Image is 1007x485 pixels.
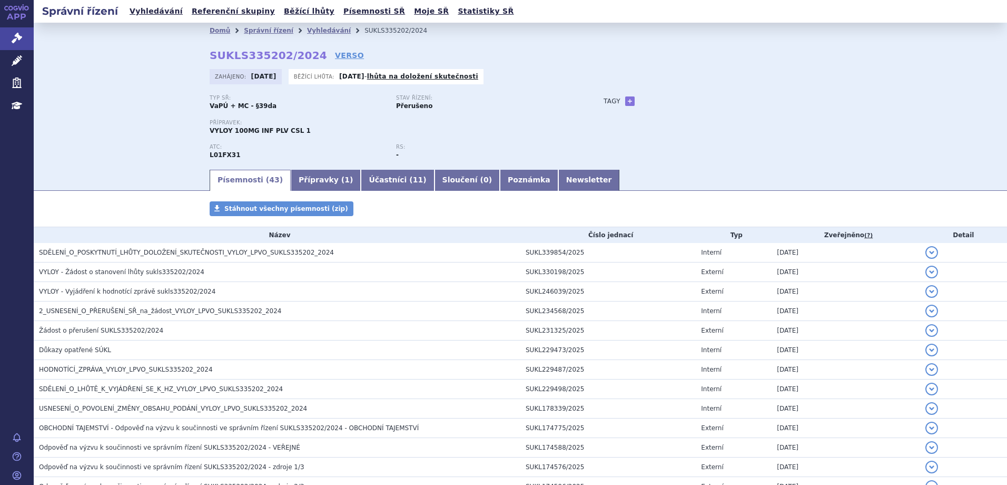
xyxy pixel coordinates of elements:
[294,72,337,81] span: Běžící lhůta:
[864,232,873,239] abbr: (?)
[701,366,722,373] span: Interní
[925,285,938,298] button: detail
[925,344,938,356] button: detail
[772,321,920,341] td: [DATE]
[39,288,215,295] span: VYLOY - Vyjádření k hodnotící zprávě sukls335202/2024
[772,227,920,243] th: Zveřejněno
[39,307,281,315] span: 2_USNESENÍ_O_PŘERUŠENÍ_SŘ_na_žádost_VYLOY_LPVO_SUKLS335202_2024
[520,438,696,458] td: SUKL174588/2025
[772,263,920,282] td: [DATE]
[455,4,517,18] a: Statistiky SŘ
[39,346,111,354] span: Důkazy opatřené SÚKL
[39,249,334,256] span: SDĚLENÍ_O_POSKYTNUTÍ_LHŮTY_DOLOŽENÍ_SKUTEČNOSTI_VYLOY_LPVO_SUKLS335202_2024
[925,266,938,278] button: detail
[701,268,723,276] span: Externí
[520,227,696,243] th: Číslo jednací
[925,461,938,473] button: detail
[411,4,452,18] a: Moje SŘ
[269,176,279,184] span: 43
[772,380,920,399] td: [DATE]
[210,201,353,216] a: Stáhnout všechny písemnosti (zip)
[920,227,1007,243] th: Detail
[520,321,696,341] td: SUKL231325/2025
[520,380,696,399] td: SUKL229498/2025
[281,4,338,18] a: Běžící lhůty
[701,405,722,412] span: Interní
[925,246,938,259] button: detail
[701,424,723,432] span: Externí
[520,302,696,321] td: SUKL234568/2025
[772,438,920,458] td: [DATE]
[701,249,722,256] span: Interní
[520,458,696,477] td: SUKL174576/2025
[520,282,696,302] td: SUKL246039/2025
[772,458,920,477] td: [DATE]
[558,170,620,191] a: Newsletter
[215,72,248,81] span: Zahájeno:
[500,170,558,191] a: Poznámka
[604,95,620,108] h3: Tagy
[925,383,938,395] button: detail
[39,385,283,393] span: SDĚLENÍ_O_LHŮTĚ_K_VYJÁDŘENÍ_SE_K_HZ_VYLOY_LPVO_SUKLS335202_2024
[772,243,920,263] td: [DATE]
[210,151,241,159] strong: ZOLBETUXIMAB
[625,96,635,106] a: +
[701,327,723,334] span: Externí
[367,73,478,80] a: lhůta na doložení skutečnosti
[210,120,583,126] p: Přípravek:
[210,27,230,34] a: Domů
[307,27,351,34] a: Vyhledávání
[39,366,213,373] span: HODNOTÍCÍ_ZPRÁVA_VYLOY_LPVO_SUKLS335202_2024
[339,73,364,80] strong: [DATE]
[39,405,307,412] span: USNESENÍ_O_POVOLENÍ_ZMĚNY_OBSAHU_PODÁNÍ_VYLOY_LPVO_SUKLS335202_2024
[34,4,126,18] h2: Správní řízení
[772,302,920,321] td: [DATE]
[396,95,572,101] p: Stav řízení:
[251,73,277,80] strong: [DATE]
[435,170,500,191] a: Sloučení (0)
[34,227,520,243] th: Název
[520,360,696,380] td: SUKL229487/2025
[339,72,478,81] p: -
[224,205,348,212] span: Stáhnout všechny písemnosti (zip)
[925,363,938,376] button: detail
[520,263,696,282] td: SUKL330198/2025
[210,144,386,150] p: ATC:
[210,95,386,101] p: Typ SŘ:
[39,424,419,432] span: OBCHODNÍ TAJEMSTVÍ - Odpověď na výzvu k součinnosti ve správním řízení SUKLS335202/2024 - OBCHODN...
[335,50,364,61] a: VERSO
[396,102,432,110] strong: Přerušeno
[701,307,722,315] span: Interní
[361,170,434,191] a: Účastníci (11)
[39,268,204,276] span: VYLOY - Žádost o stanovení lhůty sukls335202/2024
[925,324,938,337] button: detail
[772,341,920,360] td: [DATE]
[189,4,278,18] a: Referenční skupiny
[340,4,408,18] a: Písemnosti SŘ
[772,419,920,438] td: [DATE]
[772,360,920,380] td: [DATE]
[413,176,423,184] span: 11
[925,305,938,317] button: detail
[701,463,723,471] span: Externí
[520,399,696,419] td: SUKL178339/2025
[925,441,938,454] button: detail
[210,127,311,134] span: VYLOY 100MG INF PLV CSL 1
[396,151,399,159] strong: -
[696,227,772,243] th: Typ
[244,27,293,34] a: Správní řízení
[483,176,489,184] span: 0
[39,327,163,334] span: Žádost o přerušení SUKLS335202/2024
[701,346,722,354] span: Interní
[701,444,723,451] span: Externí
[772,282,920,302] td: [DATE]
[39,444,300,451] span: Odpověď na výzvu k součinnosti ve správním řízení SUKLS335202/2024 - VEŘEJNÉ
[925,402,938,415] button: detail
[925,422,938,434] button: detail
[520,243,696,263] td: SUKL339854/2025
[39,463,304,471] span: Odpověď na výzvu k součinnosti ve správním řízení SUKLS335202/2024 - zdroje 1/3
[520,419,696,438] td: SUKL174775/2025
[126,4,186,18] a: Vyhledávání
[344,176,350,184] span: 1
[701,288,723,295] span: Externí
